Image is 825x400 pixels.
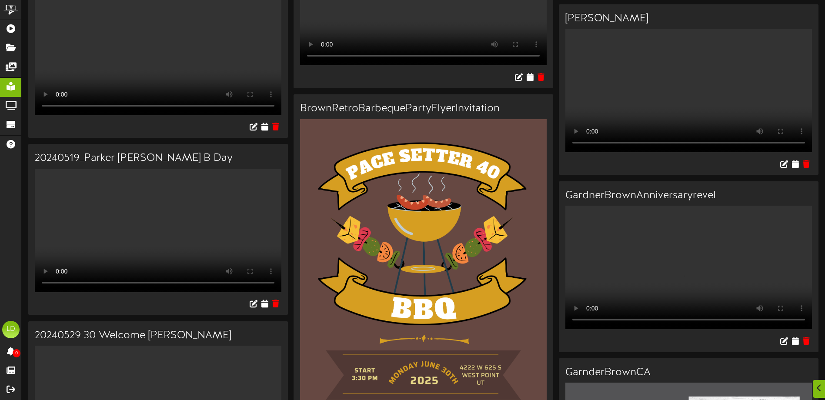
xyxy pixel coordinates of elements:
video: Your browser does not support HTML5 video. [565,29,812,152]
video: Your browser does not support HTML5 video. [565,206,812,329]
h3: GarnderBrownCA [565,367,812,378]
h3: [PERSON_NAME] [565,13,812,24]
h3: 20240519_Parker [PERSON_NAME] B Day [35,153,281,164]
h3: 20240529 30 Welcome [PERSON_NAME] [35,330,281,341]
span: 0 [13,349,20,357]
h3: BrownRetroBarbequePartyFlyerInvitation [300,103,547,114]
h3: GardnerBrownAnniversaryrevel [565,190,812,201]
div: LD [2,321,20,338]
video: Your browser does not support HTML5 video. [35,169,281,292]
